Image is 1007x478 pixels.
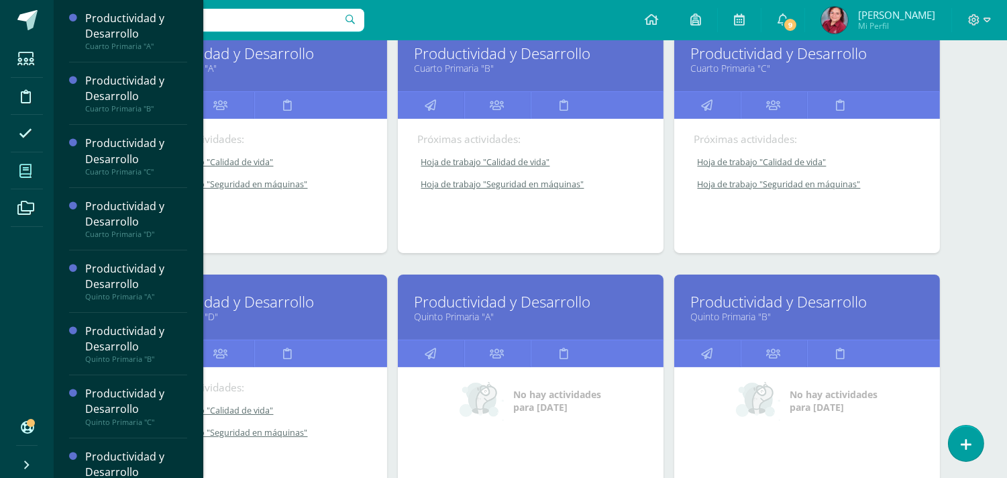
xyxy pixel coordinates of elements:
[138,62,370,75] a: Cuarto Primaria "A"
[85,354,187,364] div: Quinto Primaria "B"
[418,179,645,190] a: Hoja de trabajo "Seguridad en máquinas"
[85,167,187,177] div: Cuarto Primaria "C"
[85,261,187,301] a: Productividad y DesarrolloQuinto Primaria "A"
[85,230,187,239] div: Cuarto Primaria "D"
[85,136,187,176] a: Productividad y DesarrolloCuarto Primaria "C"
[691,310,923,323] a: Quinto Primaria "B"
[821,7,848,34] img: 0b8d021b2627ae0b95c1d0209c1dd330.png
[85,386,187,417] div: Productividad y Desarrollo
[415,291,647,312] a: Productividad y Desarrollo
[691,62,923,75] a: Cuarto Primaria "C"
[85,386,187,426] a: Productividad y DesarrolloQuinto Primaria "C"
[513,388,601,414] span: No hay actividades para [DATE]
[142,179,368,190] a: Hoja de trabajo "Seguridad en máquinas"
[85,199,187,230] div: Productividad y Desarrollo
[138,43,370,64] a: Productividad y Desarrollo
[691,43,923,64] a: Productividad y Desarrollo
[858,8,935,21] span: [PERSON_NAME]
[694,132,920,146] div: Próximas actividades:
[85,42,187,51] div: Cuarto Primaria "A"
[85,324,187,364] a: Productividad y DesarrolloQuinto Primaria "B"
[142,156,368,168] a: Hoja de trabajo "Calidad de vida"
[85,136,187,166] div: Productividad y Desarrollo
[694,156,921,168] a: Hoja de trabajo "Calidad de vida"
[142,381,367,395] div: Próximas actividades:
[418,132,643,146] div: Próximas actividades:
[418,156,645,168] a: Hoja de trabajo "Calidad de vida"
[85,261,187,292] div: Productividad y Desarrollo
[142,427,368,438] a: Hoja de trabajo "Seguridad en máquinas"
[415,62,647,75] a: Cuarto Primaria "B"
[142,132,367,146] div: Próximas actividades:
[694,179,921,190] a: Hoja de trabajo "Seguridad en máquinas"
[736,381,780,421] img: no_activities_small.png
[138,291,370,312] a: Productividad y Desarrollo
[858,20,935,32] span: Mi Perfil
[142,405,368,416] a: Hoja de trabajo "Calidad de vida"
[85,418,187,427] div: Quinto Primaria "C"
[85,199,187,239] a: Productividad y DesarrolloCuarto Primaria "D"
[783,17,798,32] span: 9
[85,104,187,113] div: Cuarto Primaria "B"
[85,11,187,51] a: Productividad y DesarrolloCuarto Primaria "A"
[85,324,187,354] div: Productividad y Desarrollo
[138,310,370,323] a: Cuarto Primaria "D"
[460,381,504,421] img: no_activities_small.png
[691,291,923,312] a: Productividad y Desarrollo
[415,310,647,323] a: Quinto Primaria "A"
[85,292,187,301] div: Quinto Primaria "A"
[62,9,364,32] input: Busca un usuario...
[85,73,187,104] div: Productividad y Desarrollo
[790,388,878,414] span: No hay actividades para [DATE]
[85,73,187,113] a: Productividad y DesarrolloCuarto Primaria "B"
[85,11,187,42] div: Productividad y Desarrollo
[415,43,647,64] a: Productividad y Desarrollo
